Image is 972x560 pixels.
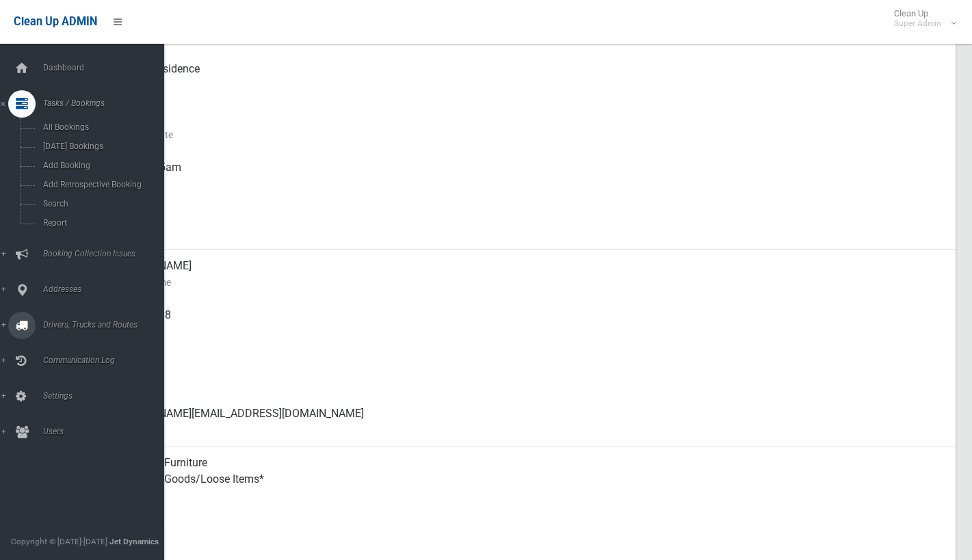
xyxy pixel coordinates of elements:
span: Drivers, Trucks and Routes [39,320,174,330]
a: [PERSON_NAME][EMAIL_ADDRESS][DOMAIN_NAME]Email [60,397,956,446]
span: [DATE] Bookings [39,142,163,151]
div: [PERSON_NAME] [109,250,945,299]
span: Users [39,427,174,436]
div: None given [109,348,945,397]
div: 0423412188 [109,299,945,348]
small: Contact Name [109,274,945,291]
small: Mobile [109,323,945,340]
strong: Jet Dynamics [109,537,159,546]
span: Communication Log [39,356,174,365]
span: Clean Up [887,8,955,29]
div: Household Furniture Household Goods/Loose Items* [109,446,945,512]
div: Front of Residence [109,53,945,102]
span: Tasks / Bookings [39,98,174,108]
span: Addresses [39,284,174,294]
div: [DATE] [109,200,945,250]
span: Dashboard [39,63,174,72]
small: Landline [109,373,945,389]
span: Add Retrospective Booking [39,180,163,189]
small: Super Admin [894,18,941,29]
span: Settings [39,391,174,401]
div: [DATE] [109,102,945,151]
span: Search [39,199,163,209]
small: Email [109,422,945,438]
small: Collection Date [109,126,945,143]
span: Clean Up ADMIN [14,15,97,28]
span: Add Booking [39,161,163,170]
span: Report [39,218,163,228]
small: Zone [109,225,945,241]
span: Copyright © [DATE]-[DATE] [11,537,107,546]
span: Booking Collection Issues [39,249,174,258]
small: Collected At [109,176,945,192]
small: Oversized [109,537,945,553]
small: Pickup Point [109,77,945,94]
span: All Bookings [39,122,163,132]
small: Items [109,488,945,504]
div: [DATE] 8:05am [109,151,945,200]
div: [PERSON_NAME][EMAIL_ADDRESS][DOMAIN_NAME] [109,397,945,446]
